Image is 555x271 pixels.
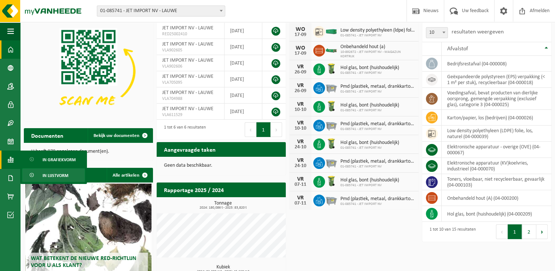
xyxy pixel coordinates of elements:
[442,206,551,222] td: hol glas, bont (huishoudelijk) (04-000209)
[325,194,337,206] img: WB-2500-GAL-GY-01
[447,46,468,52] span: Afvalstof
[231,197,285,212] a: Bekijk rapportage
[522,224,536,239] button: 2
[256,122,271,137] button: 1
[162,47,219,53] span: VLA902605
[442,174,551,190] td: toners, vloeibaar, niet recycleerbaar, gevaarlijk (04-000103)
[452,29,504,35] label: resultaten weergeven
[88,128,152,143] a: Bekijk uw documenten
[340,121,415,127] span: Pmd (plastiek, metaal, drankkartons) (bedrijven)
[325,62,337,75] img: WB-0140-HPE-GN-50
[224,23,263,39] td: [DATE]
[160,206,286,210] span: 2024: 180,086 t - 2025: 83,820 t
[224,55,263,71] td: [DATE]
[293,120,308,126] div: VR
[442,190,551,206] td: onbehandeld hout (A) (04-000200)
[340,102,399,108] span: Hol glas, bont (huishoudelijk)
[293,182,308,187] div: 07-11
[340,71,399,75] span: 01-085741 - JET IMPORT NV
[340,140,399,146] span: Hol glas, bont (huishoudelijk)
[293,88,308,94] div: 26-09
[340,202,415,206] span: 01-085741 - JET IMPORT NV
[164,163,278,168] p: Geen data beschikbaar.
[325,137,337,150] img: WB-0140-HPE-GN-50
[442,142,551,158] td: elektronische apparatuur - overige (OVE) (04-000067)
[293,26,308,32] div: WO
[340,165,415,169] span: 01-085741 - JET IMPORT NV
[160,122,206,138] div: 1 tot 6 van 6 resultaten
[340,159,415,165] span: Pmd (plastiek, metaal, drankkartons) (bedrijven)
[224,87,263,104] td: [DATE]
[340,84,415,90] span: Pmd (plastiek, metaal, drankkartons) (bedrijven)
[340,108,399,113] span: 01-085741 - JET IMPORT NV
[293,176,308,182] div: VR
[442,72,551,88] td: geëxpandeerde polystyreen (EPS) verpakking (< 1 m² per stuk), recycleerbaar (04-000018)
[160,201,286,210] h3: Tonnage
[293,126,308,131] div: 10-10
[442,158,551,174] td: elektronische apparatuur (KV)koelvries, industrieel (04-000070)
[293,145,308,150] div: 24-10
[162,106,213,112] span: JET IMPORT NV - LAUWE
[293,139,308,145] div: VR
[22,152,85,166] a: In grafiekvorm
[340,50,415,59] span: 10-892672 - JET IMPORT NV - MAGAZIJN KORTRIJK
[31,256,136,268] span: Wat betekent de nieuwe RED-richtlijn voor u als klant?
[162,58,213,63] span: JET IMPORT NV - LAUWE
[325,119,337,131] img: WB-2500-GAL-GY-01
[340,177,399,183] span: Hol glas, bont (huishoudelijk)
[162,80,219,86] span: VLA705095
[97,6,225,17] span: 01-085741 - JET IMPORT NV - LAUWE
[340,196,415,202] span: Pmd (plastiek, metaal, drankkartons) (bedrijven)
[245,122,256,137] button: Previous
[496,224,508,239] button: Previous
[162,41,213,47] span: JET IMPORT NV - LAUWE
[224,104,263,120] td: [DATE]
[340,44,415,50] span: Onbehandeld hout (a)
[442,126,551,142] td: low density polyethyleen (LDPE) folie, los, naturel (04-000039)
[325,28,337,35] img: HK-XC-30-GN-00
[162,25,213,31] span: JET IMPORT NV - LAUWE
[293,51,308,56] div: 17-09
[340,127,415,131] span: 01-085741 - JET IMPORT NV
[508,224,522,239] button: 1
[442,88,551,110] td: voedingsafval, bevat producten van dierlijke oorsprong, gemengde verpakking (exclusief glas), cat...
[224,71,263,87] td: [DATE]
[224,39,263,55] td: [DATE]
[426,27,448,38] span: 10
[94,133,139,138] span: Bekijk uw documenten
[162,112,219,118] span: VLA611529
[97,6,225,16] span: 01-085741 - JET IMPORT NV - LAUWE
[271,122,282,137] button: Next
[293,107,308,112] div: 10-10
[340,65,399,71] span: Hol glas, bont (huishoudelijk)
[22,168,85,182] a: In lijstvorm
[325,156,337,169] img: WB-2500-GAL-GY-01
[340,33,415,38] span: 01-085741 - JET IMPORT NV
[426,28,448,38] span: 10
[293,32,308,37] div: 17-09
[162,90,213,95] span: JET IMPORT NV - LAUWE
[293,83,308,88] div: VR
[536,224,548,239] button: Next
[157,142,223,156] h2: Aangevraagde taken
[340,146,399,150] span: 01-085741 - JET IMPORT NV
[325,47,337,53] img: HK-XC-10-GN-00
[325,81,337,94] img: WB-2500-GAL-GY-01
[162,64,219,69] span: VLA902606
[24,23,153,120] img: Download de VHEPlus App
[293,195,308,201] div: VR
[24,128,71,142] h2: Documenten
[325,175,337,187] img: WB-0140-HPE-GN-50
[157,183,231,197] h2: Rapportage 2025 / 2024
[293,158,308,163] div: VR
[31,149,146,154] p: U heeft 978 ongelezen document(en).
[107,168,152,183] a: Alle artikelen
[43,153,76,167] span: In grafiekvorm
[325,100,337,112] img: WB-0140-HPE-GN-50
[293,64,308,70] div: VR
[293,70,308,75] div: 26-09
[340,183,399,188] span: 01-085741 - JET IMPORT NV
[293,101,308,107] div: VR
[162,74,213,79] span: JET IMPORT NV - LAUWE
[293,201,308,206] div: 07-11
